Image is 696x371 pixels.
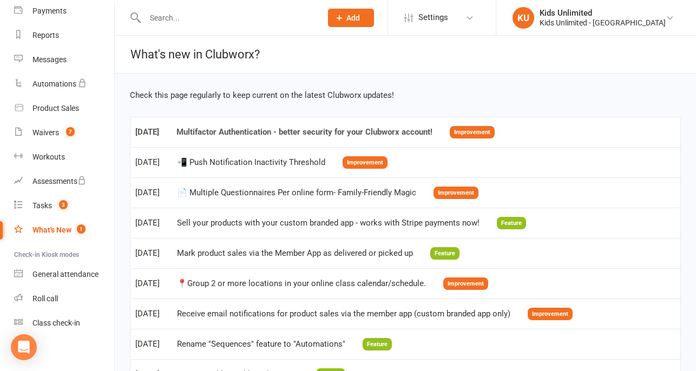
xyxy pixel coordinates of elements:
[513,7,534,29] div: KU
[14,145,114,169] a: Workouts
[130,89,681,102] div: Check this page regularly to keep current on the latest Clubworx updates!
[32,177,86,186] div: Assessments
[32,319,80,327] div: Class check-in
[14,262,114,287] a: General attendance kiosk mode
[135,249,160,258] div: [DATE]
[11,334,37,360] div: Open Intercom Messenger
[363,338,392,350] span: Feature
[142,10,314,25] input: Search...
[135,217,526,227] a: [DATE]Sell your products with your custom branded app - works with Stripe payments now!Feature
[135,157,388,167] a: [DATE]📲 Push Notification Inactivity ThresholdImprovement
[14,169,114,194] a: Assessments
[135,339,392,348] a: [DATE]Rename "Sequences" feature to "Automations"Feature
[177,340,345,349] div: Rename "Sequences" feature to "Automations"
[528,308,573,320] span: Improvement
[177,158,325,167] div: 📲 Push Notification Inactivity Threshold
[343,156,388,169] span: Improvement
[177,279,426,288] div: 📍Group 2 or more locations in your online class calendar/schedule.
[14,23,114,48] a: Reports
[135,309,160,319] div: [DATE]
[135,278,488,288] a: [DATE]📍Group 2 or more locations in your online class calendar/schedule.Improvement
[443,277,488,290] span: Improvement
[430,247,459,260] span: Feature
[14,48,114,72] a: Messages
[32,294,58,303] div: Roll call
[14,194,114,218] a: Tasks 3
[135,340,160,349] div: [DATE]
[540,18,666,28] div: Kids Unlimited - [GEOGRAPHIC_DATA]
[135,279,160,288] div: [DATE]
[347,14,360,22] span: Add
[135,127,495,136] a: [DATE]Multifactor Authentication - better security for your Clubworx account!Improvement
[32,104,79,112] div: Product Sales
[177,309,510,319] div: Receive email notifications for product sales via the member app (custom branded app only)
[418,5,448,30] span: Settings
[59,200,68,209] span: 3
[32,153,65,161] div: Workouts
[135,248,459,257] a: [DATE]Mark product sales via the Member App as delivered or picked upFeature
[177,249,413,258] div: Mark product sales via the Member App as delivered or picked up
[135,187,478,197] a: [DATE]📄 Multiple Questionnaires Per online form- Family-Friendly MagicImprovement
[497,217,526,229] span: Feature
[434,187,478,199] span: Improvement
[135,218,160,228] div: [DATE]
[176,128,432,137] div: Multifactor Authentication - better security for your Clubworx account!
[450,126,495,138] span: Improvement
[177,188,416,197] div: 📄 Multiple Questionnaires Per online form- Family-Friendly Magic
[66,127,75,136] span: 7
[135,188,160,197] div: [DATE]
[32,201,52,210] div: Tasks
[14,311,114,335] a: Class kiosk mode
[32,55,67,64] div: Messages
[32,226,71,234] div: What's New
[115,36,260,73] h1: What's new in Clubworx?
[135,308,573,318] a: [DATE]Receive email notifications for product sales via the member app (custom branded app only)I...
[14,287,114,311] a: Roll call
[14,121,114,145] a: Waivers 7
[32,31,59,39] div: Reports
[14,218,114,242] a: What's New1
[32,79,76,88] div: Automations
[14,96,114,121] a: Product Sales
[177,218,480,228] div: Sell your products with your custom branded app - works with Stripe payments now!
[135,128,159,137] div: [DATE]
[32,128,59,137] div: Waivers
[328,9,374,27] button: Add
[540,8,666,18] div: Kids Unlimited
[135,158,160,167] div: [DATE]
[32,6,67,15] div: Payments
[77,224,86,234] span: 1
[32,270,99,279] div: General attendance
[14,72,114,96] a: Automations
